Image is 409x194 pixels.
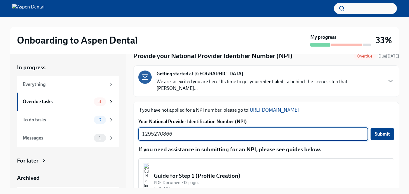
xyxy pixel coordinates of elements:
div: PDF Document • 13 pages [154,180,389,186]
h4: Provide your National Provider Identifier Number (NPI) [133,51,292,61]
strong: Getting started at [GEOGRAPHIC_DATA] [157,71,243,77]
img: Aspen Dental [12,4,45,13]
strong: [DATE] [386,54,399,59]
a: In progress [17,64,119,71]
strong: credentialed [257,79,283,84]
div: To do tasks [23,117,91,123]
span: 0 [95,117,105,122]
strong: My progress [310,34,336,41]
a: To do tasks0 [17,111,119,129]
span: Submit [375,131,390,137]
p: We are so excited you are here! Its time to get you —a behind-the-scenes step that [PERSON_NAME]... [157,78,382,92]
div: Everything [23,81,106,88]
a: For later [17,157,119,165]
h3: 33% [376,35,392,46]
p: If you have not applied for a NPI number, please go to [138,107,394,113]
button: Submit [371,128,394,140]
div: Messages [23,135,91,141]
div: 5.05 MB [154,186,389,191]
span: 8 [95,99,105,104]
span: Due [378,54,399,59]
p: If you need assistance in submitting for an NPI, please see guides below. [138,146,394,153]
div: Overdue tasks [23,98,91,105]
span: Overdue [354,54,376,58]
a: Messages1 [17,129,119,147]
label: Your National Provider Identification Number (NPI) [138,118,394,125]
a: [URL][DOMAIN_NAME] [248,107,299,113]
h2: Onboarding to Aspen Dental [17,34,138,46]
div: For later [17,157,38,165]
span: September 25th, 2025 19:30 [378,53,399,59]
a: Archived [17,174,119,182]
span: 1 [95,136,104,140]
textarea: 1295270866 [142,130,364,138]
a: Overdue tasks8 [17,93,119,111]
div: Guide for Step 1 (Profile Creation) [154,172,389,180]
a: Everything [17,76,119,93]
